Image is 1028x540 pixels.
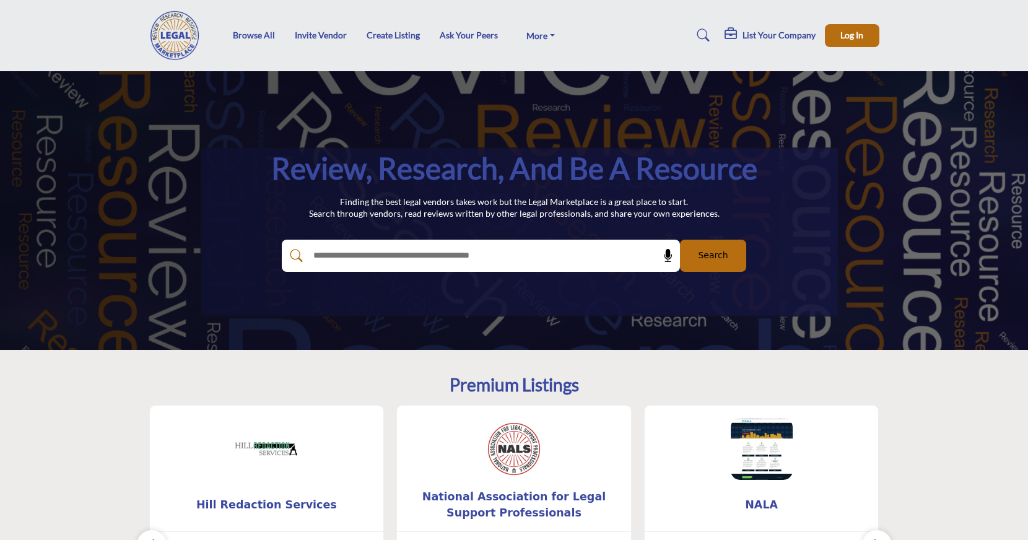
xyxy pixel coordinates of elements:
h1: Review, Research, and be a Resource [271,149,757,188]
b: Hill Redaction Services [168,489,365,521]
a: National Association for Legal Support Professionals [397,489,631,521]
button: Search [680,240,746,272]
p: Search through vendors, read reviews written by other legal professionals, and share your own exp... [309,207,720,220]
a: Browse All [233,30,275,40]
img: National Association for Legal Support Professionals [483,418,545,480]
button: Log In [825,24,879,47]
a: Hill Redaction Services [150,489,384,521]
b: National Association for Legal Support Professionals [416,489,612,521]
img: NALA [731,418,793,480]
a: Create Listing [367,30,420,40]
img: Site Logo [149,11,207,60]
h2: Premium Listings [450,375,579,396]
a: NALA [645,489,879,521]
span: NALA [663,497,860,513]
span: Search [698,249,728,262]
b: NALA [663,489,860,521]
h5: List Your Company [743,30,816,41]
a: Ask Your Peers [440,30,498,40]
img: Hill Redaction Services [235,418,297,480]
div: List Your Company [725,28,816,43]
p: Finding the best legal vendors takes work but the Legal Marketplace is a great place to start. [309,196,720,208]
span: Log In [840,30,863,40]
span: Hill Redaction Services [168,497,365,513]
a: More [518,27,564,44]
a: Invite Vendor [295,30,347,40]
a: Search [685,25,718,45]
